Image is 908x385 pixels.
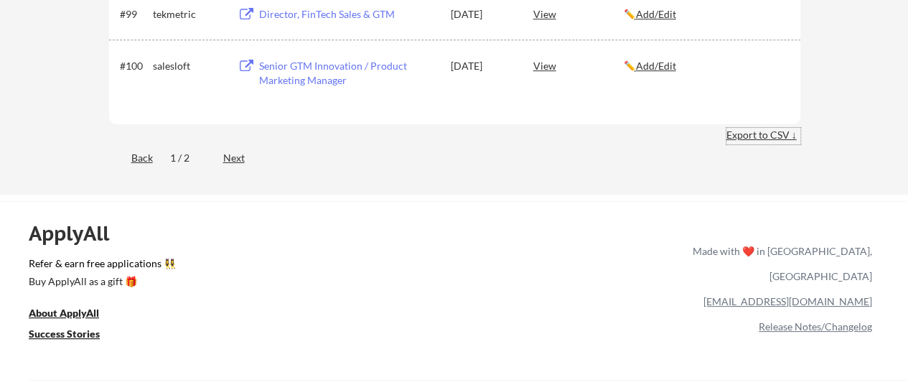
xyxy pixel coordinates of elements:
[153,7,225,22] div: tekmetric
[29,274,172,292] a: Buy ApplyAll as a gift 🎁
[29,259,393,274] a: Refer & earn free applications 👯‍♀️
[636,8,676,20] u: Add/Edit
[120,59,148,73] div: #100
[624,59,787,73] div: ✏️
[29,305,119,323] a: About ApplyAll
[687,238,872,289] div: Made with ❤️ in [GEOGRAPHIC_DATA], [GEOGRAPHIC_DATA]
[451,59,514,73] div: [DATE]
[109,151,153,165] div: Back
[29,328,100,340] u: Success Stories
[29,307,99,319] u: About ApplyAll
[120,7,148,22] div: #99
[759,320,872,333] a: Release Notes/Changelog
[153,59,225,73] div: salesloft
[29,326,119,344] a: Success Stories
[29,221,126,246] div: ApplyAll
[726,128,800,142] div: Export to CSV ↓
[170,151,206,165] div: 1 / 2
[29,277,172,287] div: Buy ApplyAll as a gift 🎁
[636,60,676,72] u: Add/Edit
[703,295,872,307] a: [EMAIL_ADDRESS][DOMAIN_NAME]
[533,1,624,27] div: View
[259,59,437,87] div: Senior GTM Innovation / Product Marketing Manager
[259,7,437,22] div: Director, FinTech Sales & GTM
[223,151,261,165] div: Next
[451,7,514,22] div: [DATE]
[533,52,624,78] div: View
[624,7,787,22] div: ✏️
